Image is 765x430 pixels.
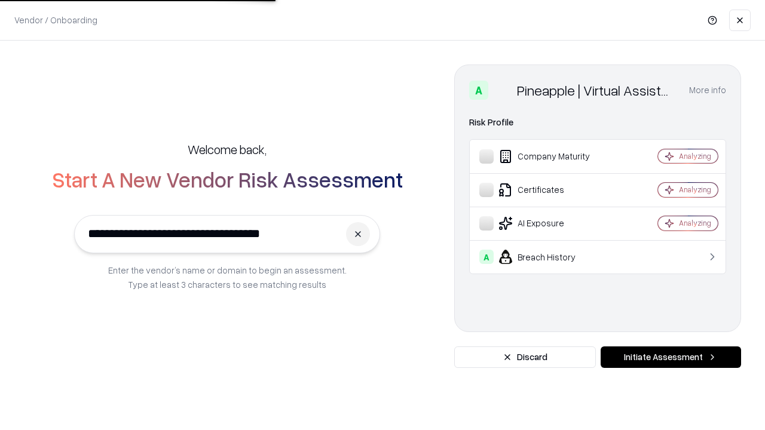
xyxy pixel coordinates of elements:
[188,141,267,158] h5: Welcome back,
[479,216,622,231] div: AI Exposure
[479,149,622,164] div: Company Maturity
[493,81,512,100] img: Pineapple | Virtual Assistant Agency
[454,346,596,368] button: Discard
[479,183,622,197] div: Certificates
[14,14,97,26] p: Vendor / Onboarding
[479,250,494,264] div: A
[601,346,741,368] button: Initiate Assessment
[679,218,711,228] div: Analyzing
[108,263,347,291] p: Enter the vendor’s name or domain to begin an assessment. Type at least 3 characters to see match...
[479,250,622,264] div: Breach History
[469,81,488,100] div: A
[679,151,711,161] div: Analyzing
[689,79,726,101] button: More info
[469,115,726,130] div: Risk Profile
[517,81,675,100] div: Pineapple | Virtual Assistant Agency
[52,167,403,191] h2: Start A New Vendor Risk Assessment
[679,185,711,195] div: Analyzing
